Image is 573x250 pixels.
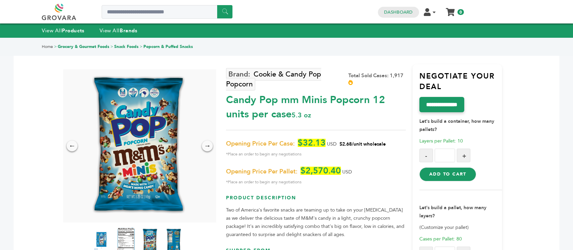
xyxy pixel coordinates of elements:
[84,69,192,222] img: Candy Pop m&m Minis Popcorn 12 units per case 5.3 oz
[62,27,84,34] strong: Products
[120,27,137,34] strong: Brands
[54,44,57,49] span: >
[419,149,433,162] button: -
[419,204,486,219] strong: Let's build a pallet, how many layers?
[226,206,405,239] p: Two of America's favorite snacks are teaming up to take on your [MEDICAL_DATA] as we deliver the ...
[67,140,77,151] div: ←
[140,44,142,49] span: >
[58,44,109,49] a: Grocery & Gourmet Foods
[419,167,476,181] button: Add to Cart
[384,9,413,15] a: Dashboard
[447,6,454,13] a: My Cart
[327,141,336,147] span: USD
[292,111,311,120] span: 5.3 oz
[226,150,405,158] span: *Place an order to begin any negotiations
[298,139,326,147] span: $32.13
[226,195,405,206] h3: Product Description
[110,44,113,49] span: >
[419,223,502,232] p: (Customize your pallet)
[226,89,405,121] div: Candy Pop mm Minis Popcorn 12 units per case
[348,72,406,86] div: Total Sold Cases: 1,917
[419,236,462,242] span: Cases per Pallet: 80
[100,27,138,34] a: View AllBrands
[342,169,352,175] span: USD
[457,149,470,162] button: +
[143,44,193,49] a: Popcorn & Puffed Snacks
[202,140,213,151] div: →
[419,118,494,133] strong: Let's build a container, how many pallets?
[419,138,463,144] span: Layers per Pallet: 10
[42,44,53,49] a: Home
[419,71,502,97] h3: Negotiate Your Deal
[114,44,139,49] a: Snack Foods
[226,140,295,148] span: Opening Price Per Case:
[42,27,85,34] a: View AllProducts
[102,5,232,19] input: Search a product or brand...
[226,168,297,176] span: Opening Price Per Pallet:
[457,9,464,15] span: 0
[340,141,386,147] span: $2.68/unit wholesale
[226,68,321,90] a: Cookie & Candy Pop Popcorn
[226,178,405,186] span: *Place an order to begin any negotiations
[300,167,341,175] span: $2,570.40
